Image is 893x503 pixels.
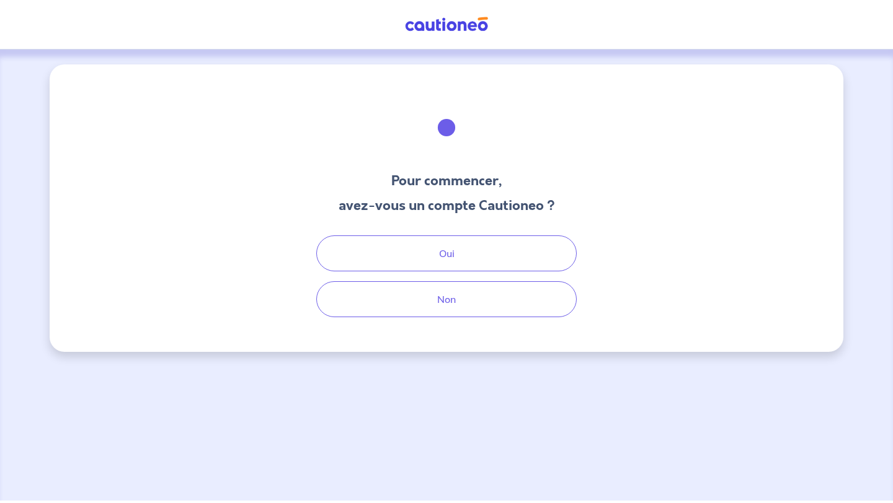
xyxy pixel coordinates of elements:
[316,281,577,317] button: Non
[400,17,493,32] img: Cautioneo
[339,171,555,191] h3: Pour commencer,
[413,94,480,161] img: illu_welcome.svg
[339,196,555,216] h3: avez-vous un compte Cautioneo ?
[316,235,577,271] button: Oui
